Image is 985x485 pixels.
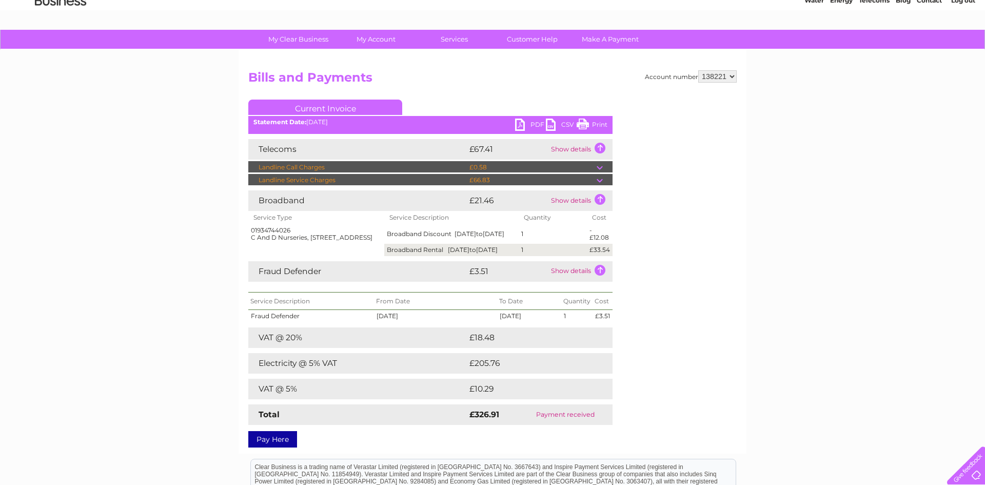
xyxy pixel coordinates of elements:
[896,44,911,51] a: Blog
[253,118,306,126] b: Statement Date:
[384,211,519,224] th: Service Description
[384,244,519,256] td: Broadband Rental [DATE] [DATE]
[469,246,476,254] span: to
[467,379,591,399] td: £10.29
[593,310,613,322] td: £3.51
[334,30,419,49] a: My Account
[248,100,402,115] a: Current Invoice
[859,44,890,51] a: Telecoms
[561,292,593,310] th: Quantity
[467,139,548,160] td: £67.41
[248,161,467,173] td: Landline Call Charges
[248,379,467,399] td: VAT @ 5%
[548,139,613,160] td: Show details
[548,190,613,211] td: Show details
[248,139,467,160] td: Telecoms
[917,44,942,51] a: Contact
[476,230,483,238] span: to
[374,292,497,310] th: From Date
[587,244,613,256] td: £33.54
[248,310,374,322] td: Fraud Defender
[519,244,587,256] td: 1
[593,292,613,310] th: Cost
[412,30,497,49] a: Services
[248,353,467,374] td: Electricity @ 5% VAT
[467,261,548,282] td: £3.51
[248,431,297,448] a: Pay Here
[515,119,546,133] a: PDF
[248,190,467,211] td: Broadband
[830,44,853,51] a: Energy
[467,353,595,374] td: £205.76
[548,261,613,282] td: Show details
[587,211,613,224] th: Cost
[577,119,607,133] a: Print
[248,261,467,282] td: Fraud Defender
[467,327,592,348] td: £18.48
[519,404,613,425] td: Payment received
[568,30,653,49] a: Make A Payment
[497,292,561,310] th: To Date
[259,410,280,419] strong: Total
[467,190,548,211] td: £21.46
[384,224,519,244] td: Broadband Discount [DATE] [DATE]
[251,6,736,50] div: Clear Business is a trading name of Verastar Limited (registered in [GEOGRAPHIC_DATA] No. 3667643...
[374,310,497,322] td: [DATE]
[248,211,384,224] th: Service Type
[951,44,975,51] a: Log out
[248,292,374,310] th: Service Description
[497,310,561,322] td: [DATE]
[587,224,613,244] td: -£12.08
[792,5,862,18] a: 0333 014 3131
[248,119,613,126] div: [DATE]
[645,70,737,83] div: Account number
[469,410,499,419] strong: £326.91
[248,70,737,90] h2: Bills and Payments
[248,327,467,348] td: VAT @ 20%
[34,27,87,58] img: logo.png
[546,119,577,133] a: CSV
[467,174,597,186] td: £66.83
[490,30,575,49] a: Customer Help
[519,224,587,244] td: 1
[251,227,382,241] div: 01934744026 C And D Nurseries, [STREET_ADDRESS]
[519,211,587,224] th: Quantity
[248,174,467,186] td: Landline Service Charges
[561,310,593,322] td: 1
[256,30,341,49] a: My Clear Business
[804,44,824,51] a: Water
[467,161,597,173] td: £0.58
